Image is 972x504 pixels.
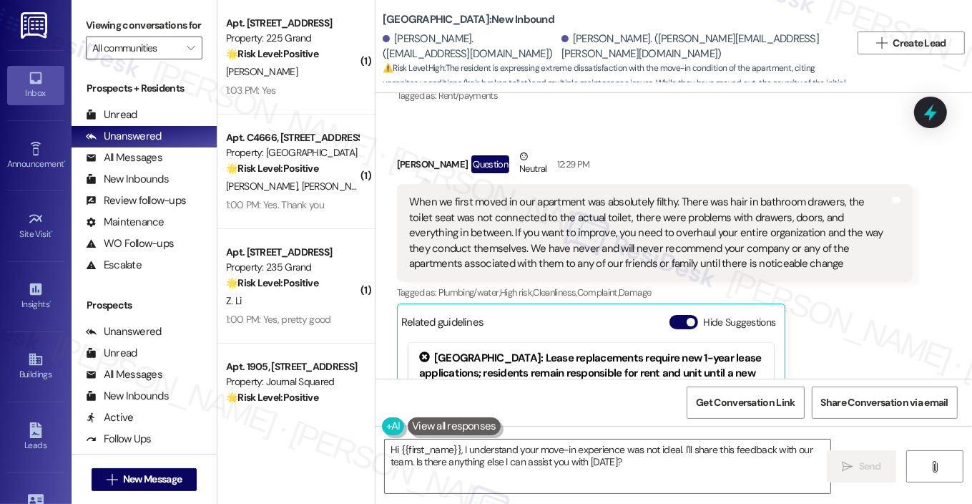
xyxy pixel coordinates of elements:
[72,298,217,313] div: Prospects
[226,359,358,374] div: Apt. 1905, [STREET_ADDRESS]
[123,472,182,487] span: New Message
[92,37,180,59] input: All communities
[438,286,500,299] span: Plumbing/water ,
[107,474,117,485] i: 
[226,84,276,97] div: 1:03 PM: Yes
[226,130,358,145] div: Apt. C4666, [STREET_ADDRESS][PERSON_NAME]
[51,227,54,237] span: •
[821,395,948,410] span: Share Conversation via email
[226,31,358,46] div: Property: 225 Grand
[842,461,853,472] i: 
[385,440,831,493] textarea: Hi {{first_name}}, I understand your move-in experience was not ideal. I'll share this feedback w...
[7,418,64,457] a: Leads
[577,286,619,299] span: Complaint ,
[86,346,137,361] div: Unread
[893,36,946,51] span: Create Lead
[438,89,499,102] span: Rent/payments
[226,198,324,211] div: 1:00 PM: Yes. Thank you
[858,31,965,54] button: Create Lead
[226,260,358,275] div: Property: 235 Grand
[696,395,795,410] span: Get Conversation Link
[86,367,162,382] div: All Messages
[619,286,651,299] span: Damage
[86,410,134,425] div: Active
[226,245,358,260] div: Apt. [STREET_ADDRESS]
[226,16,358,31] div: Apt. [STREET_ADDRESS]
[419,352,764,397] div: [GEOGRAPHIC_DATA]: Lease replacements require new 1-year lease applications; residents remain res...
[383,12,554,27] b: [GEOGRAPHIC_DATA]: New Inbound
[554,157,590,172] div: 12:29 PM
[72,81,217,96] div: Prospects + Residents
[226,65,298,78] span: [PERSON_NAME]
[226,374,358,389] div: Property: Journal Squared
[86,150,162,165] div: All Messages
[86,14,202,37] label: Viewing conversations for
[86,432,152,447] div: Follow Ups
[397,282,913,303] div: Tagged as:
[471,155,509,173] div: Question
[7,66,64,105] a: Inbox
[92,468,197,491] button: New Message
[226,391,318,404] strong: 🌟 Risk Level: Positive
[226,294,242,307] span: Z. Li
[86,129,162,144] div: Unanswered
[301,180,377,193] span: [PERSON_NAME]
[86,236,174,251] div: WO Follow-ups
[383,61,850,122] span: : The resident is expressing extreme dissatisfaction with the move-in condition of the apartment,...
[827,450,896,483] button: Send
[397,149,913,184] div: [PERSON_NAME]
[812,387,958,419] button: Share Conversation via email
[687,387,804,419] button: Get Conversation Link
[86,107,137,122] div: Unread
[226,145,358,160] div: Property: [GEOGRAPHIC_DATA]
[64,157,66,167] span: •
[383,31,558,62] div: [PERSON_NAME]. ([EMAIL_ADDRESS][DOMAIN_NAME])
[561,31,840,62] div: [PERSON_NAME]. ([PERSON_NAME][EMAIL_ADDRESS][PERSON_NAME][DOMAIN_NAME])
[534,286,577,299] span: Cleanliness ,
[876,37,887,49] i: 
[500,286,534,299] span: High risk ,
[383,62,444,74] strong: ⚠️ Risk Level: High
[516,149,549,179] div: Neutral
[86,215,165,230] div: Maintenance
[226,180,302,193] span: [PERSON_NAME]
[226,162,318,175] strong: 🌟 Risk Level: Positive
[929,461,940,472] i: 
[86,193,186,208] div: Review follow-ups
[86,389,169,404] div: New Inbounds
[86,258,142,273] div: Escalate
[49,297,51,307] span: •
[859,459,881,474] span: Send
[704,315,776,330] label: Hide Suggestions
[187,42,195,54] i: 
[401,315,484,336] div: Related guidelines
[7,277,64,316] a: Insights •
[86,324,162,339] div: Unanswered
[21,12,50,39] img: ResiDesk Logo
[226,47,318,60] strong: 🌟 Risk Level: Positive
[409,195,890,271] div: When we first moved in our apartment was absolutely filthy. There was hair in bathroom drawers, t...
[86,172,169,187] div: New Inbounds
[226,313,331,326] div: 1:00 PM: Yes, pretty good
[7,347,64,386] a: Buildings
[226,276,318,289] strong: 🌟 Risk Level: Positive
[7,207,64,246] a: Site Visit •
[397,85,504,106] div: Tagged as:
